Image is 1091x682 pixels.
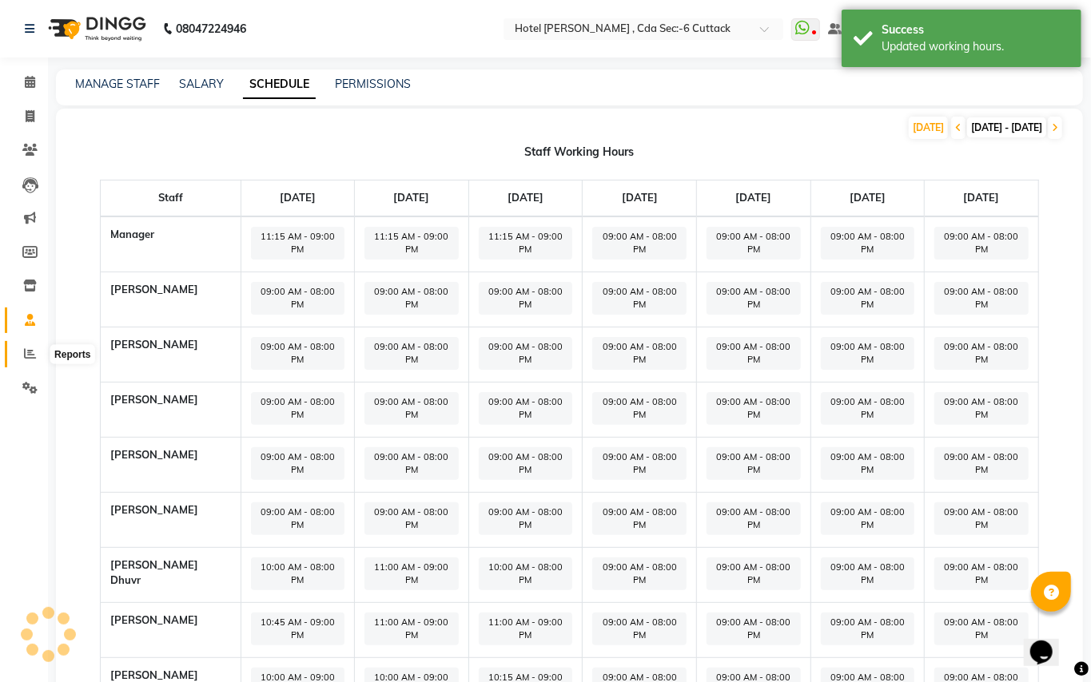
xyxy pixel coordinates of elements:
[241,180,355,216] th: [DATE]
[821,392,915,425] span: 09:00 AM - 08:00 PM
[592,392,687,425] span: 09:00 AM - 08:00 PM
[100,180,241,216] th: Staff
[176,6,246,51] b: 08047224946
[479,502,573,535] span: 09:00 AM - 08:00 PM
[364,392,459,425] span: 09:00 AM - 08:00 PM
[934,282,1029,315] span: 09:00 AM - 08:00 PM
[479,392,573,425] span: 09:00 AM - 08:00 PM
[479,282,573,315] span: 09:00 AM - 08:00 PM
[707,392,801,425] span: 09:00 AM - 08:00 PM
[821,282,915,315] span: 09:00 AM - 08:00 PM
[934,613,1029,645] span: 09:00 AM - 08:00 PM
[251,447,345,480] span: 09:00 AM - 08:00 PM
[100,327,241,382] th: [PERSON_NAME]
[100,437,241,492] th: [PERSON_NAME]
[1024,618,1075,666] iframe: chat widget
[592,557,687,590] span: 09:00 AM - 08:00 PM
[243,70,316,99] a: SCHEDULE
[821,337,915,370] span: 09:00 AM - 08:00 PM
[934,392,1029,425] span: 09:00 AM - 08:00 PM
[934,447,1029,480] span: 09:00 AM - 08:00 PM
[909,117,948,139] div: [DATE]
[251,337,345,370] span: 09:00 AM - 08:00 PM
[592,502,687,535] span: 09:00 AM - 08:00 PM
[364,227,459,260] span: 11:15 AM - 09:00 PM
[468,180,583,216] th: [DATE]
[821,227,915,260] span: 09:00 AM - 08:00 PM
[934,337,1029,370] span: 09:00 AM - 08:00 PM
[251,557,345,590] span: 10:00 AM - 08:00 PM
[592,282,687,315] span: 09:00 AM - 08:00 PM
[100,492,241,547] th: [PERSON_NAME]
[251,613,345,645] span: 10:45 AM - 09:00 PM
[364,502,459,535] span: 09:00 AM - 08:00 PM
[251,392,345,425] span: 09:00 AM - 08:00 PM
[251,502,345,535] span: 09:00 AM - 08:00 PM
[821,447,915,480] span: 09:00 AM - 08:00 PM
[925,180,1039,216] th: [DATE]
[707,282,801,315] span: 09:00 AM - 08:00 PM
[592,227,687,260] span: 09:00 AM - 08:00 PM
[882,22,1069,38] div: Success
[100,382,241,437] th: [PERSON_NAME]
[100,547,241,602] th: [PERSON_NAME] dhuvr
[355,180,469,216] th: [DATE]
[707,337,801,370] span: 09:00 AM - 08:00 PM
[882,38,1069,55] div: Updated working hours.
[479,613,573,645] span: 11:00 AM - 09:00 PM
[251,282,345,315] span: 09:00 AM - 08:00 PM
[100,272,241,327] th: [PERSON_NAME]
[707,447,801,480] span: 09:00 AM - 08:00 PM
[697,180,811,216] th: [DATE]
[934,557,1029,590] span: 09:00 AM - 08:00 PM
[821,613,915,645] span: 09:00 AM - 08:00 PM
[707,502,801,535] span: 09:00 AM - 08:00 PM
[821,557,915,590] span: 09:00 AM - 08:00 PM
[592,447,687,480] span: 09:00 AM - 08:00 PM
[583,180,697,216] th: [DATE]
[810,180,925,216] th: [DATE]
[479,557,573,590] span: 10:00 AM - 08:00 PM
[335,77,411,91] a: PERMISSIONS
[592,337,687,370] span: 09:00 AM - 08:00 PM
[821,502,915,535] span: 09:00 AM - 08:00 PM
[592,613,687,645] span: 09:00 AM - 08:00 PM
[50,345,94,364] div: Reports
[364,447,459,480] span: 09:00 AM - 08:00 PM
[100,216,241,272] th: Manager
[364,613,459,645] span: 11:00 AM - 09:00 PM
[479,447,573,480] span: 09:00 AM - 08:00 PM
[967,117,1046,137] span: [DATE] - [DATE]
[364,337,459,370] span: 09:00 AM - 08:00 PM
[364,282,459,315] span: 09:00 AM - 08:00 PM
[707,227,801,260] span: 09:00 AM - 08:00 PM
[179,77,224,91] a: SALARY
[934,227,1029,260] span: 09:00 AM - 08:00 PM
[251,227,345,260] span: 11:15 AM - 09:00 PM
[479,337,573,370] span: 09:00 AM - 08:00 PM
[100,602,241,657] th: [PERSON_NAME]
[364,557,459,590] span: 11:00 AM - 09:00 PM
[707,613,801,645] span: 09:00 AM - 08:00 PM
[41,6,150,51] img: logo
[934,502,1029,535] span: 09:00 AM - 08:00 PM
[479,227,573,260] span: 11:15 AM - 09:00 PM
[75,144,1083,161] div: Staff Working Hours
[75,77,160,91] a: MANAGE STAFF
[707,557,801,590] span: 09:00 AM - 08:00 PM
